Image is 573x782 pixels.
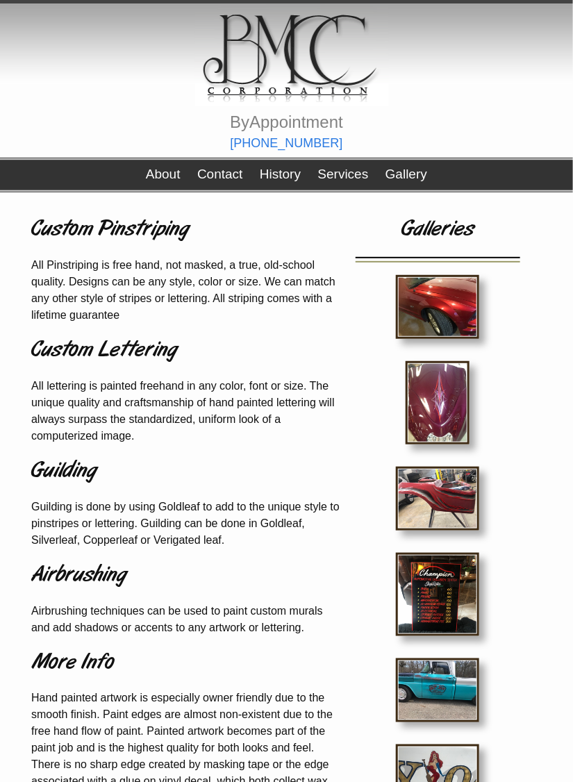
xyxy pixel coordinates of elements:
a: Guilding [31,455,340,488]
a: [PHONE_NUMBER] [230,136,342,150]
span: B [230,113,241,131]
a: Custom Pinstriping [31,213,340,247]
span: A [249,113,260,131]
a: Airbrushing [31,559,340,592]
img: 29383.JPG [406,361,470,444]
p: All lettering is painted freehand in any color, font or size. The unique quality and craftsmanshi... [31,378,340,444]
p: All Pinstriping is free hand, not masked, a true, old-school quality. Designs can be any style, c... [31,257,340,324]
a: History [260,167,301,181]
img: logo.gif [195,3,389,106]
p: Airbrushing techniques can be used to paint custom murals and add shadows or accents to any artwo... [31,603,340,636]
a: Gallery [385,167,427,181]
a: Custom Lettering [31,334,340,367]
img: IMG_3465.jpg [396,658,479,722]
img: IMG_4294.jpg [396,553,479,636]
a: About [146,167,181,181]
h1: Galleries [350,213,526,247]
p: Guilding is done by using Goldleaf to add to the unique style to pinstripes or lettering. Guildin... [31,499,340,549]
h1: More Info [31,647,340,680]
img: IMG_2632.jpg [396,467,479,531]
a: Services [318,167,369,181]
span: ointment [279,113,343,131]
a: Contact [197,167,242,181]
img: IMG_1688.JPG [396,275,479,339]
